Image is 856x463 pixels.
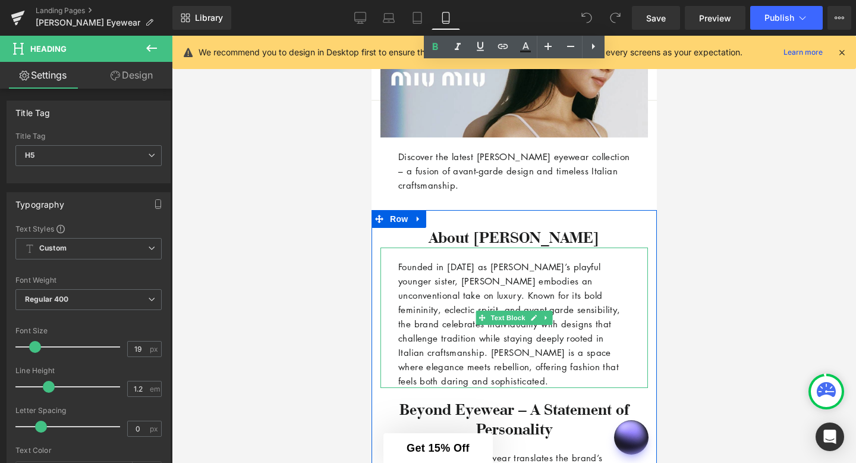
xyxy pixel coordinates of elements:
[15,101,51,118] div: Title Tag
[603,6,627,30] button: Redo
[699,12,731,24] span: Preview
[199,46,742,59] p: We recommend you to design in Desktop first to ensure the responsive layout would display correct...
[195,12,223,23] span: Library
[117,275,156,289] span: Text Block
[15,406,162,415] div: Letter Spacing
[15,446,162,455] div: Text Color
[27,114,259,157] p: Discover the latest [PERSON_NAME] eyewear collection – a fusion of avant-garde design and timeles...
[169,275,181,289] a: Expand / Collapse
[36,6,172,15] a: Landing Pages
[89,62,175,89] a: Design
[12,398,121,427] div: Get 15% Off
[150,385,160,393] span: em
[750,6,823,30] button: Publish
[25,151,34,159] b: H5
[15,132,162,140] div: Title Tag
[764,13,794,23] span: Publish
[9,364,276,403] h3: Beyond Eyewear – A Statement of Personality
[816,423,844,451] div: Open Intercom Messenger
[685,6,745,30] a: Preview
[39,174,55,192] a: Expand / Collapse
[827,6,851,30] button: More
[30,44,67,54] span: Heading
[9,192,276,212] h3: About [PERSON_NAME]
[35,406,98,418] span: Get 15% Off
[25,295,69,304] b: Regular 400
[432,6,460,30] a: Mobile
[15,276,162,284] div: Font Weight
[150,345,160,353] span: px
[15,174,39,192] span: Row
[779,45,827,60] a: Learn more
[15,224,162,233] div: Text Styles
[15,193,64,209] div: Typography
[39,243,67,254] b: Custom
[36,18,140,27] span: [PERSON_NAME] Eyewear
[374,6,403,30] a: Laptop
[646,12,666,24] span: Save
[27,224,259,352] p: Founded in [DATE] as [PERSON_NAME]’s playful younger sister, [PERSON_NAME] embodies an unconventi...
[403,6,432,30] a: Tablet
[346,6,374,30] a: Desktop
[575,6,599,30] button: Undo
[15,327,162,335] div: Font Size
[150,425,160,433] span: px
[15,367,162,375] div: Line Height
[172,6,231,30] a: New Library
